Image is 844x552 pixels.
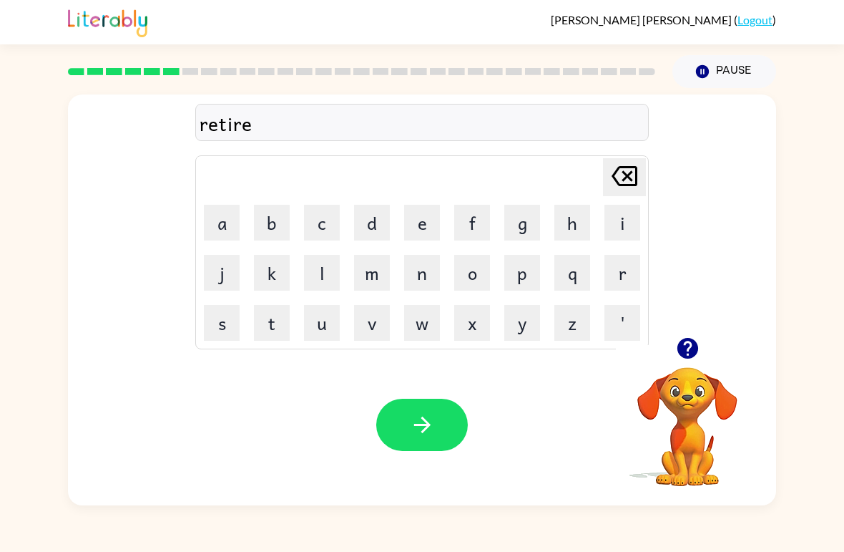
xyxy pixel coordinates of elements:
[672,55,776,88] button: Pause
[454,255,490,291] button: o
[68,6,147,37] img: Literably
[551,13,776,26] div: ( )
[254,205,290,241] button: b
[616,345,759,488] video: Your browser must support playing .mp4 files to use Literably. Please try using another browser.
[354,205,390,241] button: d
[604,205,640,241] button: i
[304,305,340,341] button: u
[604,255,640,291] button: r
[504,255,540,291] button: p
[551,13,734,26] span: [PERSON_NAME] [PERSON_NAME]
[404,255,440,291] button: n
[304,255,340,291] button: l
[200,108,644,138] div: retire
[504,205,540,241] button: g
[404,305,440,341] button: w
[604,305,640,341] button: '
[254,255,290,291] button: k
[204,255,240,291] button: j
[737,13,772,26] a: Logout
[554,305,590,341] button: z
[354,255,390,291] button: m
[204,305,240,341] button: s
[554,255,590,291] button: q
[254,305,290,341] button: t
[404,205,440,241] button: e
[454,305,490,341] button: x
[504,305,540,341] button: y
[304,205,340,241] button: c
[204,205,240,241] button: a
[454,205,490,241] button: f
[554,205,590,241] button: h
[354,305,390,341] button: v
